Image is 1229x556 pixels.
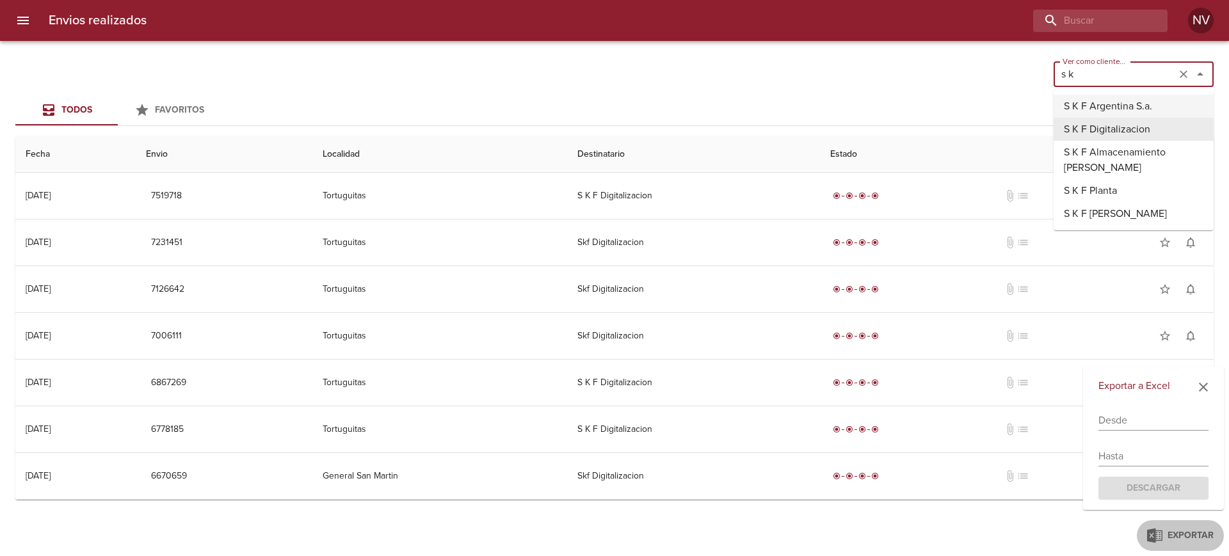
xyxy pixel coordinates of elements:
[26,190,51,201] div: [DATE]
[151,188,182,204] span: 7519718
[312,219,567,266] td: Tortuguitas
[15,136,1214,500] table: Tabla de envíos del cliente
[312,313,567,359] td: Tortuguitas
[136,136,312,173] th: Envio
[1004,283,1016,296] span: No tiene documentos adjuntos
[830,283,881,296] div: Entregado
[1054,95,1214,118] li: S K F Argentina S.a.
[1016,283,1029,296] span: No tiene pedido asociado
[312,136,567,173] th: Localidad
[846,285,853,293] span: radio_button_checked
[1184,330,1197,342] span: notifications_none
[846,332,853,340] span: radio_button_checked
[146,184,187,208] button: 7519718
[1004,423,1016,436] span: No tiene documentos adjuntos
[1178,323,1203,349] button: Activar notificaciones
[26,330,51,341] div: [DATE]
[1033,10,1146,32] input: buscar
[833,239,840,246] span: radio_button_checked
[567,173,820,219] td: S K F Digitalizacion
[830,470,881,482] div: Entregado
[15,136,136,173] th: Fecha
[1016,423,1029,436] span: No tiene pedido asociado
[858,332,866,340] span: radio_button_checked
[312,406,567,452] td: Tortuguitas
[26,283,51,294] div: [DATE]
[830,236,881,249] div: Entregado
[846,472,853,480] span: radio_button_checked
[1016,376,1029,389] span: No tiene pedido asociado
[1178,230,1203,255] button: Activar notificaciones
[1004,470,1016,482] span: No tiene documentos adjuntos
[1152,230,1178,255] button: Agregar a favoritos
[858,192,866,200] span: radio_button_checked
[833,285,840,293] span: radio_button_checked
[1016,470,1029,482] span: No tiene pedido asociado
[1188,8,1214,33] div: Abrir información de usuario
[858,472,866,480] span: radio_button_checked
[871,472,879,480] span: radio_button_checked
[1184,236,1197,249] span: notifications_none
[26,237,51,248] div: [DATE]
[146,324,187,348] button: 7006111
[8,5,38,36] button: menu
[833,379,840,386] span: radio_button_checked
[26,377,51,388] div: [DATE]
[1098,377,1209,395] h6: Exportar a Excel
[871,379,879,386] span: radio_button_checked
[49,10,147,31] h6: Envios realizados
[833,192,840,200] span: radio_button_checked
[858,379,866,386] span: radio_button_checked
[833,472,840,480] span: radio_button_checked
[151,235,182,251] span: 7231451
[312,453,567,499] td: General San Martin
[151,375,186,391] span: 6867269
[1178,276,1203,302] button: Activar notificaciones
[871,239,879,246] span: radio_button_checked
[846,192,853,200] span: radio_button_checked
[26,470,51,481] div: [DATE]
[846,239,853,246] span: radio_button_checked
[151,468,187,484] span: 6670659
[1152,323,1178,349] button: Agregar a favoritos
[833,332,840,340] span: radio_button_checked
[1159,283,1171,296] span: star_border
[1016,236,1029,249] span: No tiene pedido asociado
[871,285,879,293] span: radio_button_checked
[1016,189,1029,202] span: No tiene pedido asociado
[1054,179,1214,202] li: S K F Planta
[820,136,1214,173] th: Estado
[146,465,192,488] button: 6670659
[312,266,567,312] td: Tortuguitas
[567,360,820,406] td: S K F Digitalizacion
[871,425,879,433] span: radio_button_checked
[1004,236,1016,249] span: No tiene documentos adjuntos
[567,136,820,173] th: Destinatario
[146,278,189,301] button: 7126642
[146,371,191,395] button: 6867269
[151,282,184,298] span: 7126642
[1159,236,1171,249] span: star_border
[833,425,840,433] span: radio_button_checked
[846,425,853,433] span: radio_button_checked
[1184,283,1197,296] span: notifications_none
[312,173,567,219] td: Tortuguitas
[1152,276,1178,302] button: Agregar a favoritos
[830,330,881,342] div: Entregado
[858,425,866,433] span: radio_button_checked
[1054,202,1214,225] li: S K F [PERSON_NAME]
[858,285,866,293] span: radio_button_checked
[61,104,92,115] span: Todos
[1054,141,1214,179] li: S K F Almacenamiento [PERSON_NAME]
[567,266,820,312] td: Skf Digitalizacion
[830,376,881,389] div: Entregado
[846,379,853,386] span: radio_button_checked
[567,313,820,359] td: Skf Digitalizacion
[1188,8,1214,33] div: NV
[1004,189,1016,202] span: No tiene documentos adjuntos
[155,104,204,115] span: Favoritos
[151,422,184,438] span: 6778185
[151,328,182,344] span: 7006111
[26,424,51,434] div: [DATE]
[567,219,820,266] td: Skf Digitalizacion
